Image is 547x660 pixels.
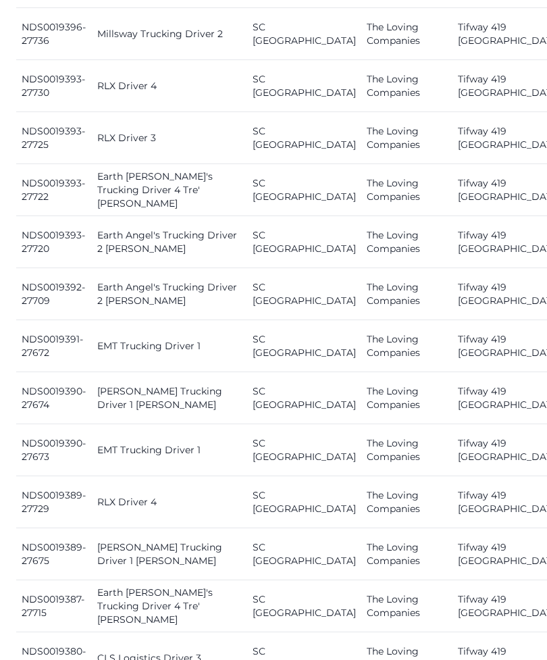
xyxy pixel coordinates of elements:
[92,61,247,113] td: RLX Driver 4
[361,269,452,321] td: The Loving Companies
[16,425,92,477] td: NDS0019390-27673
[361,477,452,529] td: The Loving Companies
[92,529,247,581] td: [PERSON_NAME] Trucking Driver 1 [PERSON_NAME]
[361,529,452,581] td: The Loving Companies
[92,477,247,529] td: RLX Driver 4
[16,9,92,61] td: NDS0019396-27736
[16,477,92,529] td: NDS0019389-27729
[92,373,247,425] td: [PERSON_NAME] Trucking Driver 1 [PERSON_NAME]
[92,113,247,165] td: RLX Driver 3
[92,165,247,217] td: Earth [PERSON_NAME]'s Trucking Driver 4 Tre' [PERSON_NAME]
[92,269,247,321] td: Earth Angel's Trucking Driver 2 [PERSON_NAME]
[92,425,247,477] td: EMT Trucking Driver 1
[16,61,92,113] td: NDS0019393-27730
[16,321,92,373] td: NDS0019391-27672
[16,373,92,425] td: NDS0019390-27674
[247,61,361,113] td: SC [GEOGRAPHIC_DATA]
[361,321,452,373] td: The Loving Companies
[247,269,361,321] td: SC [GEOGRAPHIC_DATA]
[247,373,361,425] td: SC [GEOGRAPHIC_DATA]
[16,581,92,633] td: NDS0019387-27715
[361,425,452,477] td: The Loving Companies
[361,113,452,165] td: The Loving Companies
[247,321,361,373] td: SC [GEOGRAPHIC_DATA]
[247,9,361,61] td: SC [GEOGRAPHIC_DATA]
[247,425,361,477] td: SC [GEOGRAPHIC_DATA]
[16,217,92,269] td: NDS0019393-27720
[247,477,361,529] td: SC [GEOGRAPHIC_DATA]
[361,9,452,61] td: The Loving Companies
[247,113,361,165] td: SC [GEOGRAPHIC_DATA]
[247,581,361,633] td: SC [GEOGRAPHIC_DATA]
[16,165,92,217] td: NDS0019393-27722
[361,165,452,217] td: The Loving Companies
[247,217,361,269] td: SC [GEOGRAPHIC_DATA]
[361,217,452,269] td: The Loving Companies
[247,165,361,217] td: SC [GEOGRAPHIC_DATA]
[361,61,452,113] td: The Loving Companies
[361,373,452,425] td: The Loving Companies
[361,581,452,633] td: The Loving Companies
[16,529,92,581] td: NDS0019389-27675
[247,529,361,581] td: SC [GEOGRAPHIC_DATA]
[92,321,247,373] td: EMT Trucking Driver 1
[92,9,247,61] td: Millsway Trucking Driver 2
[16,269,92,321] td: NDS0019392-27709
[16,113,92,165] td: NDS0019393-27725
[92,217,247,269] td: Earth Angel's Trucking Driver 2 [PERSON_NAME]
[92,581,247,633] td: Earth [PERSON_NAME]'s Trucking Driver 4 Tre' [PERSON_NAME]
